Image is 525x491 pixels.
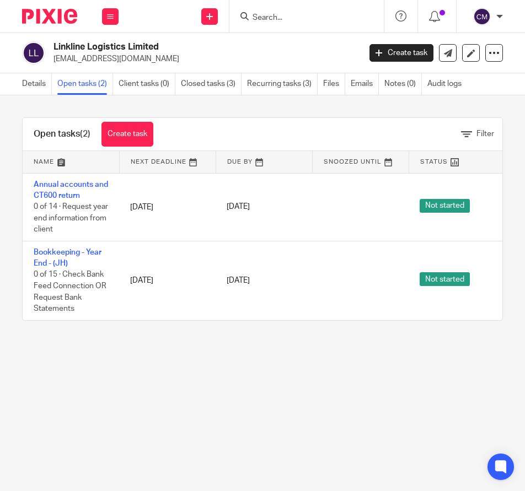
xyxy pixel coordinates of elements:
[324,159,382,165] span: Snoozed Until
[53,41,293,53] h2: Linkline Logistics Limited
[34,181,108,199] a: Annual accounts and CT600 return
[119,173,216,241] td: [DATE]
[181,73,242,95] a: Closed tasks (3)
[420,272,470,286] span: Not started
[473,8,491,25] img: svg%3E
[22,41,45,64] img: svg%3E
[101,122,153,147] a: Create task
[227,277,250,284] span: [DATE]
[384,73,422,95] a: Notes (0)
[476,130,494,138] span: Filter
[351,73,379,95] a: Emails
[57,73,113,95] a: Open tasks (2)
[251,13,351,23] input: Search
[323,73,345,95] a: Files
[119,73,175,95] a: Client tasks (0)
[80,130,90,138] span: (2)
[22,9,77,24] img: Pixie
[420,159,448,165] span: Status
[53,53,353,64] p: [EMAIL_ADDRESS][DOMAIN_NAME]
[34,203,108,233] span: 0 of 14 · Request year end information from client
[420,199,470,213] span: Not started
[22,73,52,95] a: Details
[247,73,318,95] a: Recurring tasks (3)
[34,128,90,140] h1: Open tasks
[369,44,433,62] a: Create task
[34,249,101,267] a: Bookkeeping - Year End - (JH)
[34,271,106,313] span: 0 of 15 · Check Bank Feed Connection OR Request Bank Statements
[119,241,216,320] td: [DATE]
[427,73,467,95] a: Audit logs
[227,203,250,211] span: [DATE]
